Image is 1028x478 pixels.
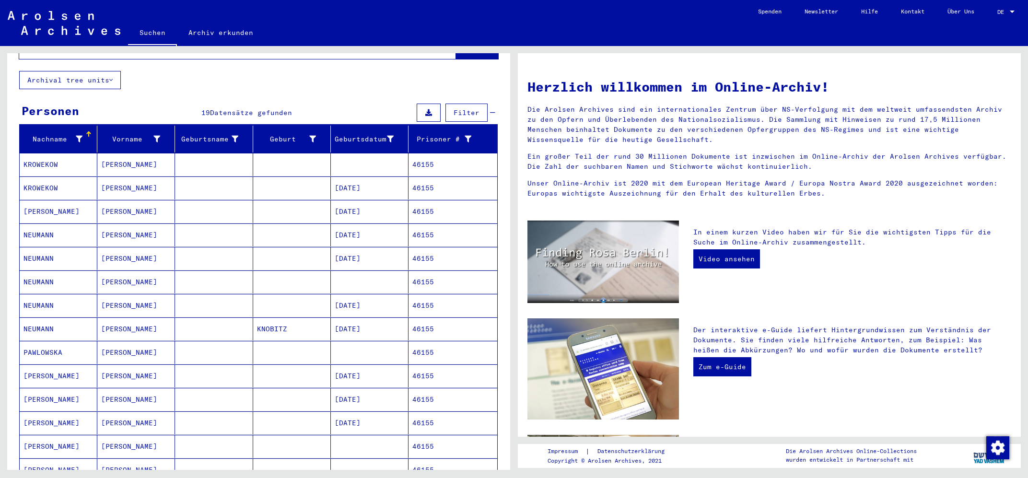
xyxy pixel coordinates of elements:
[331,364,409,387] mat-cell: [DATE]
[257,131,330,147] div: Geburt‏
[409,176,497,199] mat-cell: 46155
[97,388,175,411] mat-cell: [PERSON_NAME]
[527,221,679,303] img: video.jpg
[693,249,760,268] a: Video ansehen
[20,223,97,246] mat-cell: NEUMANN
[527,77,1011,97] h1: Herzlich willkommen im Online-Archiv!
[201,108,210,117] span: 19
[409,341,497,364] mat-cell: 46155
[409,317,497,340] mat-cell: 46155
[97,341,175,364] mat-cell: [PERSON_NAME]
[335,131,408,147] div: Geburtsdatum
[693,357,751,376] a: Zum e-Guide
[548,446,585,456] a: Impressum
[331,294,409,317] mat-cell: [DATE]
[454,108,479,117] span: Filter
[97,153,175,176] mat-cell: [PERSON_NAME]
[177,21,265,44] a: Archiv erkunden
[331,200,409,223] mat-cell: [DATE]
[997,9,1008,15] span: DE
[20,126,97,152] mat-header-cell: Nachname
[786,455,917,464] p: wurden entwickelt in Partnerschaft mit
[97,411,175,434] mat-cell: [PERSON_NAME]
[253,317,331,340] mat-cell: KNOBITZ
[331,411,409,434] mat-cell: [DATE]
[20,153,97,176] mat-cell: KROWEKOW
[409,435,497,458] mat-cell: 46155
[101,134,160,144] div: Vorname
[693,325,1011,355] p: Der interaktive e-Guide liefert Hintergrundwissen zum Verständnis der Dokumente. Sie finden viele...
[20,364,97,387] mat-cell: [PERSON_NAME]
[97,294,175,317] mat-cell: [PERSON_NAME]
[179,131,252,147] div: Geburtsname
[331,176,409,199] mat-cell: [DATE]
[179,134,238,144] div: Geburtsname
[20,176,97,199] mat-cell: KROWEKOW
[409,247,497,270] mat-cell: 46155
[101,131,175,147] div: Vorname
[409,153,497,176] mat-cell: 46155
[693,227,1011,247] p: In einem kurzen Video haben wir für Sie die wichtigsten Tipps für die Suche im Online-Archiv zusa...
[23,134,82,144] div: Nachname
[331,126,409,152] mat-header-cell: Geburtsdatum
[445,104,488,122] button: Filter
[20,294,97,317] mat-cell: NEUMANN
[331,247,409,270] mat-cell: [DATE]
[527,105,1011,145] p: Die Arolsen Archives sind ein internationales Zentrum über NS-Verfolgung mit dem weltweit umfasse...
[409,364,497,387] mat-cell: 46155
[527,178,1011,198] p: Unser Online-Archiv ist 2020 mit dem European Heritage Award / Europa Nostra Award 2020 ausgezeic...
[20,388,97,411] mat-cell: [PERSON_NAME]
[23,131,97,147] div: Nachname
[527,318,679,420] img: eguide.jpg
[548,446,676,456] div: |
[97,126,175,152] mat-header-cell: Vorname
[20,317,97,340] mat-cell: NEUMANN
[409,294,497,317] mat-cell: 46155
[20,341,97,364] mat-cell: PAWLOWSKA
[409,270,497,293] mat-cell: 46155
[786,447,917,455] p: Die Arolsen Archives Online-Collections
[97,435,175,458] mat-cell: [PERSON_NAME]
[409,388,497,411] mat-cell: 46155
[590,446,676,456] a: Datenschutzerklärung
[409,223,497,246] mat-cell: 46155
[97,176,175,199] mat-cell: [PERSON_NAME]
[97,200,175,223] mat-cell: [PERSON_NAME]
[257,134,316,144] div: Geburt‏
[19,71,121,89] button: Archival tree units
[20,435,97,458] mat-cell: [PERSON_NAME]
[409,126,497,152] mat-header-cell: Prisoner #
[97,270,175,293] mat-cell: [PERSON_NAME]
[335,134,394,144] div: Geburtsdatum
[97,247,175,270] mat-cell: [PERSON_NAME]
[20,247,97,270] mat-cell: NEUMANN
[331,388,409,411] mat-cell: [DATE]
[20,270,97,293] mat-cell: NEUMANN
[20,411,97,434] mat-cell: [PERSON_NAME]
[210,108,292,117] span: Datensätze gefunden
[412,131,486,147] div: Prisoner #
[22,102,79,119] div: Personen
[412,134,471,144] div: Prisoner #
[971,443,1007,467] img: yv_logo.png
[97,364,175,387] mat-cell: [PERSON_NAME]
[253,126,331,152] mat-header-cell: Geburt‏
[97,223,175,246] mat-cell: [PERSON_NAME]
[97,317,175,340] mat-cell: [PERSON_NAME]
[331,317,409,340] mat-cell: [DATE]
[331,223,409,246] mat-cell: [DATE]
[8,11,120,35] img: Arolsen_neg.svg
[128,21,177,46] a: Suchen
[527,152,1011,172] p: Ein großer Teil der rund 30 Millionen Dokumente ist inzwischen im Online-Archiv der Arolsen Archi...
[986,436,1009,459] img: Zustimmung ändern
[20,200,97,223] mat-cell: [PERSON_NAME]
[175,126,253,152] mat-header-cell: Geburtsname
[409,200,497,223] mat-cell: 46155
[409,411,497,434] mat-cell: 46155
[548,456,676,465] p: Copyright © Arolsen Archives, 2021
